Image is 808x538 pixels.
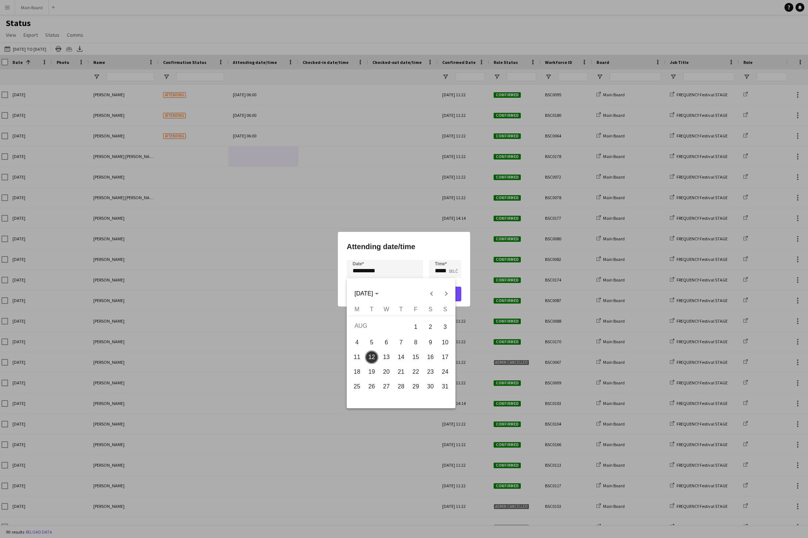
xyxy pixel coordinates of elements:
[394,335,408,350] button: 07-08-2025
[409,319,422,334] span: 1
[438,350,452,365] button: 17-08-2025
[424,365,437,379] span: 23
[424,336,437,349] span: 9
[350,335,364,350] button: 04-08-2025
[409,351,422,364] span: 15
[423,365,438,379] button: 23-08-2025
[394,350,408,365] button: 14-08-2025
[394,336,408,349] span: 7
[364,379,379,394] button: 26-08-2025
[409,336,422,349] span: 8
[380,380,393,393] span: 27
[394,379,408,394] button: 28-08-2025
[399,306,403,312] span: T
[365,351,378,364] span: 12
[409,365,422,379] span: 22
[414,306,418,312] span: F
[394,365,408,379] button: 21-08-2025
[383,306,389,312] span: W
[379,365,394,379] button: 20-08-2025
[350,379,364,394] button: 25-08-2025
[379,350,394,365] button: 13-08-2025
[438,365,452,379] button: 24-08-2025
[350,319,408,335] td: AUG
[439,380,452,393] span: 31
[438,335,452,350] button: 10-08-2025
[424,380,437,393] span: 30
[408,379,423,394] button: 29-08-2025
[380,365,393,379] span: 20
[350,380,364,393] span: 25
[350,336,364,349] span: 4
[354,290,373,297] span: [DATE]
[438,379,452,394] button: 31-08-2025
[350,365,364,379] span: 18
[439,365,452,379] span: 24
[439,286,454,301] button: Next month
[424,286,439,301] button: Previous month
[350,351,364,364] span: 11
[409,380,422,393] span: 29
[365,365,378,379] span: 19
[424,319,437,334] span: 2
[443,306,447,312] span: S
[394,365,408,379] span: 21
[423,379,438,394] button: 30-08-2025
[351,287,381,300] button: Choose month and year
[408,350,423,365] button: 15-08-2025
[394,351,408,364] span: 14
[365,380,378,393] span: 26
[408,365,423,379] button: 22-08-2025
[364,335,379,350] button: 05-08-2025
[429,306,433,312] span: S
[364,350,379,365] button: 12-08-2025
[379,335,394,350] button: 06-08-2025
[423,350,438,365] button: 16-08-2025
[439,336,452,349] span: 10
[423,319,438,335] button: 02-08-2025
[439,351,452,364] span: 17
[350,350,364,365] button: 11-08-2025
[423,335,438,350] button: 09-08-2025
[439,319,452,334] span: 3
[364,365,379,379] button: 19-08-2025
[438,319,452,335] button: 03-08-2025
[424,351,437,364] span: 16
[408,319,423,335] button: 01-08-2025
[365,336,378,349] span: 5
[380,336,393,349] span: 6
[350,365,364,379] button: 18-08-2025
[370,306,374,312] span: T
[380,351,393,364] span: 13
[408,335,423,350] button: 08-08-2025
[354,306,359,312] span: M
[394,380,408,393] span: 28
[379,379,394,394] button: 27-08-2025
